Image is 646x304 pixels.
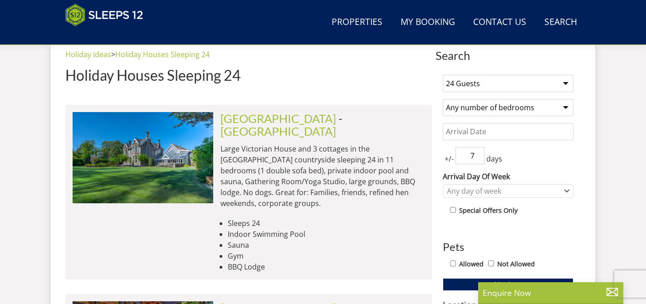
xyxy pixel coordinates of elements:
[220,143,425,209] p: Large Victorian House and 3 cottages in the [GEOGRAPHIC_DATA] countryside sleeping 24 in 11 bedro...
[115,49,210,59] a: Holiday Houses Sleeping 24
[65,4,143,26] img: Sleeps 12
[73,112,213,203] img: cowslip-manor-large-group-accommodation-somerset-sleeps-15.original.jpg
[459,206,518,216] label: Special Offers Only
[328,12,386,33] a: Properties
[65,67,432,83] h1: Holiday Houses Sleeping 24
[228,240,425,250] li: Sauna
[228,250,425,261] li: Gym
[470,12,530,33] a: Contact Us
[443,241,573,253] h3: Pets
[65,49,111,59] a: Holiday Ideas
[541,12,581,33] a: Search
[459,259,484,269] label: Allowed
[228,261,425,272] li: BBQ Lodge
[111,49,115,59] span: >
[228,229,425,240] li: Indoor Swimming Pool
[483,287,619,299] p: Enquire Now
[443,153,455,164] span: +/-
[445,186,562,196] div: Any day of week
[220,112,336,125] a: [GEOGRAPHIC_DATA]
[484,153,504,164] span: days
[397,12,459,33] a: My Booking
[497,259,535,269] label: Not Allowed
[494,279,522,290] span: Update
[443,278,573,291] button: Update
[443,184,573,198] div: Combobox
[220,112,343,138] span: -
[228,218,425,229] li: Sleeps 24
[220,124,336,138] a: [GEOGRAPHIC_DATA]
[61,32,156,39] iframe: Customer reviews powered by Trustpilot
[443,123,573,140] input: Arrival Date
[436,49,581,62] span: Search
[443,171,573,182] label: Arrival Day Of Week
